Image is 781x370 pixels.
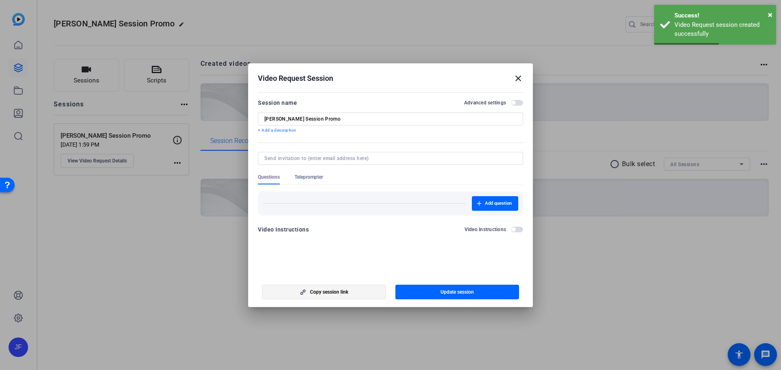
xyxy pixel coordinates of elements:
[674,11,770,20] div: Success!
[258,225,309,234] div: Video Instructions
[264,116,517,122] input: Enter Session Name
[264,155,513,162] input: Send invitation to (enter email address here)
[513,74,523,83] mat-icon: close
[464,100,506,106] h2: Advanced settings
[262,285,386,299] button: Copy session link
[674,20,770,39] div: Video Request session created successfully
[310,289,348,295] span: Copy session link
[465,226,506,233] h2: Video Instructions
[485,200,512,207] span: Add question
[768,10,772,19] span: ×
[258,98,297,108] div: Session name
[441,289,474,295] span: Update session
[395,285,519,299] button: Update session
[295,174,323,180] span: Teleprompter
[258,74,523,83] div: Video Request Session
[258,174,280,180] span: Questions
[472,196,518,211] button: Add question
[258,127,523,134] p: + Add a description
[768,9,772,21] button: Close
